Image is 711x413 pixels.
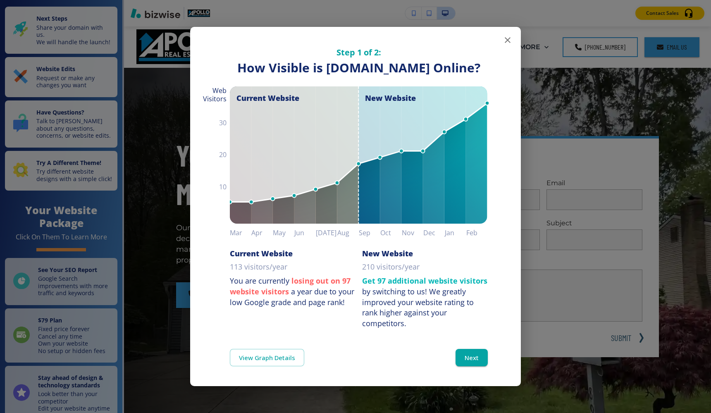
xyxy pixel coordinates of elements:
[445,227,466,239] h6: Jan
[423,227,445,239] h6: Dec
[230,227,251,239] h6: Mar
[251,227,273,239] h6: Apr
[230,262,287,272] p: 113 visitors/year
[362,248,413,258] h6: New Website
[456,349,488,366] button: Next
[316,227,337,239] h6: [DATE]
[230,276,355,308] p: You are currently a year due to your low Google grade and page rank!
[362,286,474,328] div: We greatly improved your website rating to rank higher against your competitors.
[230,349,304,366] a: View Graph Details
[294,227,316,239] h6: Jun
[362,276,487,286] strong: Get 97 additional website visitors
[230,276,351,296] strong: losing out on 97 website visitors
[362,276,488,329] p: by switching to us!
[273,227,294,239] h6: May
[466,227,488,239] h6: Feb
[380,227,402,239] h6: Oct
[402,227,423,239] h6: Nov
[359,227,380,239] h6: Sep
[362,262,420,272] p: 210 visitors/year
[230,248,293,258] h6: Current Website
[337,227,359,239] h6: Aug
